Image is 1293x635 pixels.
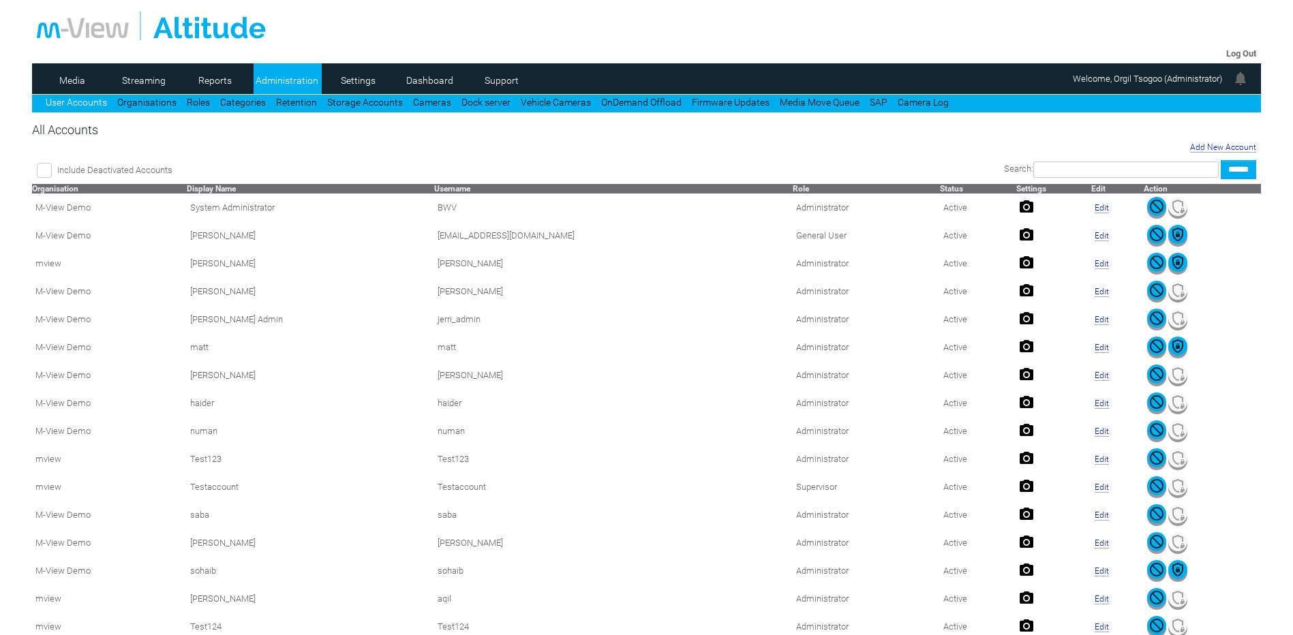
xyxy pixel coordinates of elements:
span: mview [35,454,61,464]
img: mfa-shield-white-icon.svg [1168,588,1187,607]
img: mfa-shield-white-icon.svg [1168,476,1187,495]
a: MFA Not Set [1168,292,1187,302]
img: user-active-green-icon.svg [1147,392,1166,412]
td: Administrator [793,417,941,445]
span: matt@mview.com.au [438,230,575,241]
a: Reset MFA [1168,264,1187,274]
img: mfa-shield-white-icon.svg [1168,420,1187,439]
a: Deactivate [1147,431,1166,442]
a: Deactivate [1147,264,1166,274]
a: Role [793,184,809,193]
a: Dock server [461,97,511,108]
span: M-View Demo [35,314,91,324]
span: jerri_admin [438,314,481,324]
a: Username [434,184,470,193]
img: user-active-green-icon.svg [1147,225,1166,244]
a: Deactivate [1147,487,1166,497]
a: Edit [1095,510,1109,521]
a: Edit [1095,427,1109,437]
span: mview [35,621,61,632]
img: camera24.png [1020,367,1033,381]
td: General User [793,221,941,249]
span: mview [35,593,61,604]
a: Vehicle Cameras [521,97,591,108]
a: User Accounts [46,97,107,108]
th: Settings [1016,184,1091,193]
img: user-active-green-icon.svg [1147,420,1166,439]
a: Edit [1095,259,1109,269]
a: MFA Not Set [1168,543,1187,553]
img: camera24.png [1020,228,1033,241]
span: Contact Method: SMS and Email [190,593,256,604]
a: Deactivate [1147,515,1166,525]
td: Administrator [793,445,941,473]
a: Reset MFA [1168,236,1187,246]
a: Organisation [32,184,78,193]
a: Edit [1095,482,1109,493]
a: MFA Not Set [1168,431,1187,442]
td: Active [940,417,1016,445]
a: MFA Not Set [1168,208,1187,218]
span: All Accounts [32,123,98,137]
img: user-active-green-icon.svg [1147,337,1166,356]
img: user-active-green-icon.svg [1147,448,1166,467]
span: matt [438,342,456,352]
span: Jerri [438,286,503,296]
a: Edit [1095,566,1109,576]
td: Active [940,389,1016,417]
img: mfa-shield-white-icon.svg [1168,392,1187,412]
img: user-active-green-icon.svg [1147,532,1166,551]
img: camera24.png [1020,339,1033,353]
img: camera24.png [1020,479,1033,493]
a: Reports [182,70,248,91]
a: Deactivate [1147,347,1166,358]
a: MFA Not Set [1168,403,1187,414]
span: saba [438,510,457,520]
img: mfa-shield-white-icon.svg [1168,365,1187,384]
a: Storage Accounts [327,97,403,108]
a: MFA Not Set [1168,487,1187,497]
th: Edit [1091,184,1144,193]
a: Deactivate [1147,543,1166,553]
a: Deactivate [1147,292,1166,302]
span: M-View Demo [35,426,91,436]
td: Administrator [793,249,941,277]
span: Contact Method: SMS and Email [190,621,222,632]
span: Contact Method: SMS and Email [190,426,217,436]
span: Contact Method: SMS and Email [190,398,214,408]
span: aqil [438,593,451,604]
td: Active [940,445,1016,473]
img: user-active-green-icon.svg [1147,616,1166,635]
span: Contact Method: None [190,202,275,213]
a: MFA Not Set [1168,459,1187,469]
span: M-View Demo [35,566,91,576]
span: Contact Method: SMS and Email [190,286,256,296]
a: Edit [1095,287,1109,297]
img: user-active-green-icon.svg [1147,197,1166,216]
a: Deactivate [1147,208,1166,218]
span: numan [438,426,465,436]
a: Edit [1095,231,1109,241]
td: Active [940,249,1016,277]
span: M-View Demo [35,286,91,296]
td: Supervisor [793,473,941,501]
img: mfa-shield-white-icon.svg [1168,281,1187,300]
td: Administrator [793,585,941,613]
a: Support [468,70,534,91]
img: bell24.png [1232,70,1249,87]
img: camera24.png [1020,451,1033,465]
span: M-View Demo [35,370,91,380]
span: Testaccount [438,482,486,492]
td: Active [940,221,1016,249]
img: mfa-shield-white-icon.svg [1168,197,1187,216]
a: Settings [325,70,391,91]
a: Media [39,70,105,91]
td: Administrator [793,333,941,361]
a: Deactivate [1147,571,1166,581]
a: Edit [1095,594,1109,604]
span: sohaib [438,566,463,576]
a: Roles [187,97,210,108]
a: MFA Not Set [1168,599,1187,609]
td: Administrator [793,305,941,333]
td: Administrator [793,529,941,557]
